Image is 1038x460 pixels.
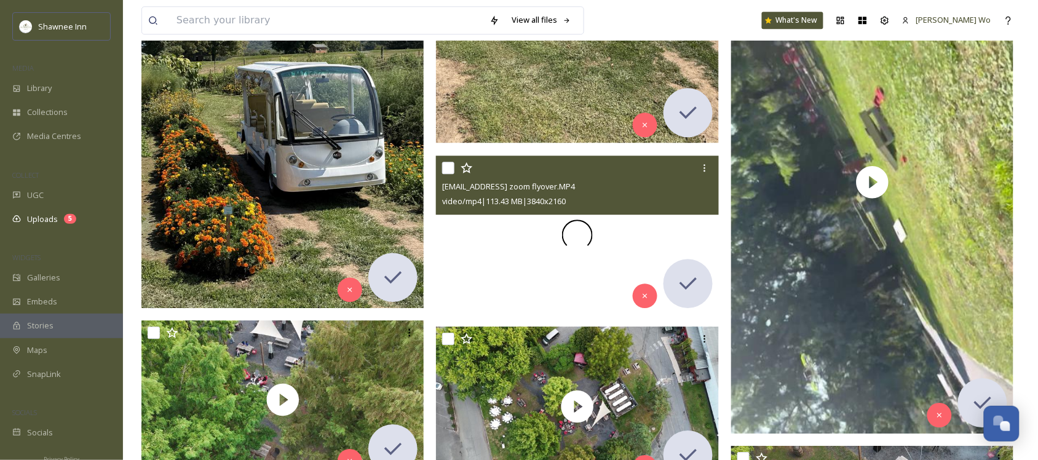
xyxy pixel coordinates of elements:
img: shawnee-300x300.jpg [20,20,32,33]
span: Embeds [27,296,57,307]
span: Shawnee Inn [38,21,87,32]
span: [EMAIL_ADDRESS] zoom flyover.MP4 [442,181,575,192]
span: Library [27,82,52,94]
span: WIDGETS [12,253,41,262]
button: Open Chat [984,406,1020,442]
span: Socials [27,427,53,438]
span: Media Centres [27,130,81,142]
input: Search your library [170,7,483,34]
span: SOCIALS [12,408,37,417]
span: Galleries [27,272,60,284]
span: SnapLink [27,368,61,380]
a: View all files [505,8,577,32]
span: [PERSON_NAME] Wo [916,14,991,25]
a: [PERSON_NAME] Wo [896,8,997,32]
div: 5 [64,214,76,224]
span: Collections [27,106,68,118]
span: UGC [27,189,44,201]
span: MEDIA [12,63,34,73]
span: Stories [27,320,53,331]
span: video/mp4 | 113.43 MB | 3840 x 2160 [442,196,566,207]
span: Maps [27,344,47,356]
span: Uploads [27,213,58,225]
a: What's New [762,12,823,29]
span: COLLECT [12,170,39,180]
